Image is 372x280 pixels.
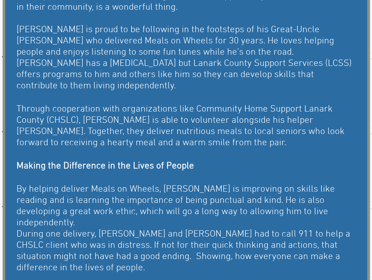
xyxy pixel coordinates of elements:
span: By helping deliver Meals on Wheels, [PERSON_NAME] is improving on skills like reading and is lear... [16,184,335,229]
span: During one delivery, [PERSON_NAME] and [PERSON_NAME] had to call 911 to help a CHSLC client who w... [16,229,350,274]
span: [PERSON_NAME] is proud to be following in the footsteps of his Great-Uncle [PERSON_NAME] who deli... [16,24,334,58]
span: Through cooperation with organizations like Community Home Support Lanark County (CHSLC), [PERSON... [16,104,345,149]
span: Making the Difference in the Lives of People [16,161,194,172]
span: [PERSON_NAME] has a [MEDICAL_DATA] but Lanark County Support Services (LCSS) offers programs to h... [16,58,352,92]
